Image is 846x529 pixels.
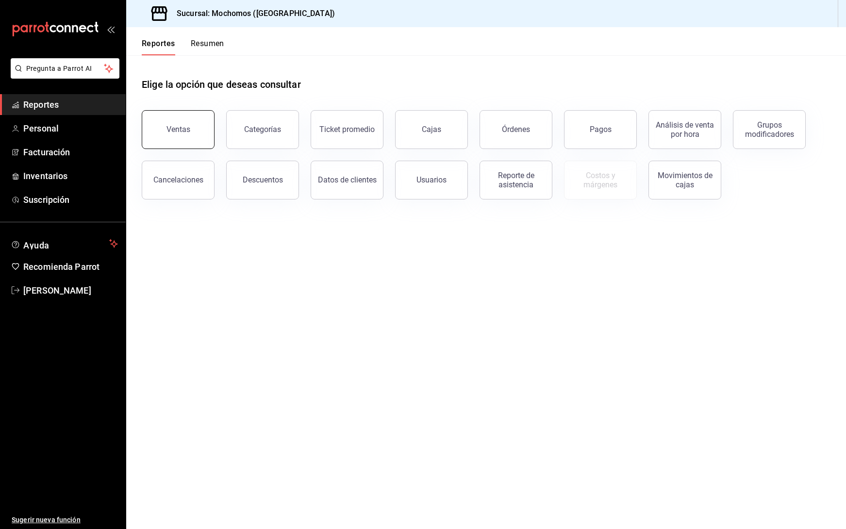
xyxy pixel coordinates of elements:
[395,161,468,199] button: Usuarios
[311,161,383,199] button: Datos de clientes
[243,175,283,184] div: Descuentos
[564,161,637,199] button: Contrata inventarios para ver este reporte
[733,110,806,149] button: Grupos modificadores
[226,161,299,199] button: Descuentos
[739,120,799,139] div: Grupos modificadores
[23,98,118,111] span: Reportes
[23,284,118,297] span: [PERSON_NAME]
[655,171,715,189] div: Movimientos de cajas
[23,260,118,273] span: Recomienda Parrot
[23,146,118,159] span: Facturación
[486,171,546,189] div: Reporte de asistencia
[142,110,215,149] button: Ventas
[23,122,118,135] span: Personal
[648,110,721,149] button: Análisis de venta por hora
[422,125,441,134] div: Cajas
[564,110,637,149] button: Pagos
[226,110,299,149] button: Categorías
[26,64,104,74] span: Pregunta a Parrot AI
[23,193,118,206] span: Suscripción
[107,25,115,33] button: open_drawer_menu
[166,125,190,134] div: Ventas
[395,110,468,149] button: Cajas
[142,39,175,55] button: Reportes
[570,171,630,189] div: Costos y márgenes
[244,125,281,134] div: Categorías
[23,169,118,182] span: Inventarios
[319,125,375,134] div: Ticket promedio
[655,120,715,139] div: Análisis de venta por hora
[142,39,224,55] div: navigation tabs
[142,161,215,199] button: Cancelaciones
[502,125,530,134] div: Órdenes
[590,125,612,134] div: Pagos
[142,77,301,92] h1: Elige la opción que deseas consultar
[7,70,119,81] a: Pregunta a Parrot AI
[12,515,118,525] span: Sugerir nueva función
[480,110,552,149] button: Órdenes
[480,161,552,199] button: Reporte de asistencia
[311,110,383,149] button: Ticket promedio
[23,238,105,249] span: Ayuda
[648,161,721,199] button: Movimientos de cajas
[416,175,447,184] div: Usuarios
[169,8,335,19] h3: Sucursal: Mochomos ([GEOGRAPHIC_DATA])
[191,39,224,55] button: Resumen
[318,175,377,184] div: Datos de clientes
[153,175,203,184] div: Cancelaciones
[11,58,119,79] button: Pregunta a Parrot AI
